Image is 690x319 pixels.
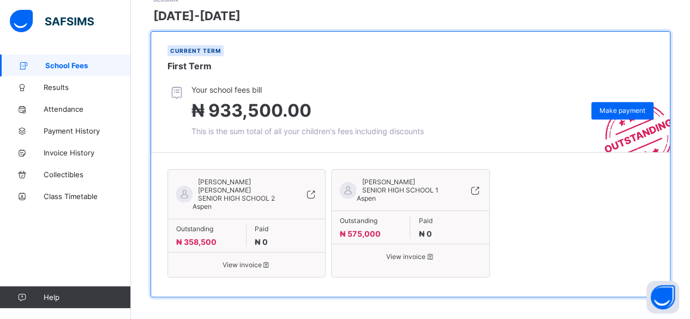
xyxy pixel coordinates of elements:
[176,225,238,233] span: Outstanding
[45,61,131,70] span: School Fees
[170,47,221,54] span: Current term
[167,61,212,71] span: First Term
[356,186,438,202] span: SENIOR HIGH SCHOOL 1 Aspen
[44,127,131,135] span: Payment History
[44,192,131,201] span: Class Timetable
[44,105,131,113] span: Attendance
[255,237,268,246] span: ₦ 0
[255,225,317,233] span: Paid
[44,170,131,179] span: Collectibles
[176,261,317,269] span: View invoice
[591,90,670,152] img: outstanding-stamp.3c148f88c3ebafa6da95868fa43343a1.svg
[418,229,431,238] span: ₦ 0
[191,100,311,121] span: ₦ 933,500.00
[340,229,380,238] span: ₦ 575,000
[191,127,424,136] span: This is the sum total of all your children's fees including discounts
[44,148,131,157] span: Invoice History
[198,178,289,194] span: [PERSON_NAME] [PERSON_NAME]
[191,85,424,94] span: Your school fees bill
[340,216,401,225] span: Outstanding
[176,237,217,246] span: ₦ 358,500
[340,252,481,261] span: View invoice
[44,293,130,302] span: Help
[193,194,275,210] span: SENIOR HIGH SCHOOL 2 Aspen
[44,83,131,92] span: Results
[599,106,645,115] span: Make payment
[646,281,679,314] button: Open asap
[10,10,94,33] img: safsims
[418,216,481,225] span: Paid
[362,178,453,186] span: [PERSON_NAME]
[153,9,241,23] span: [DATE]-[DATE]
